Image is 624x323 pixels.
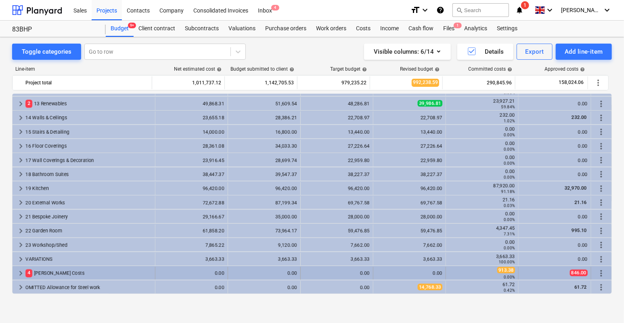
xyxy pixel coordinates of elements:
small: 0.03% [504,203,515,208]
span: keyboard_arrow_right [16,155,25,165]
div: 3,663.33 [449,254,515,265]
div: 7,865.22 [159,242,224,248]
div: 21.16 [449,197,515,208]
div: 23,927.21 [449,98,515,109]
span: keyboard_arrow_right [16,170,25,179]
span: More actions [597,198,606,208]
span: 21.16 [574,199,588,205]
div: 61.72 [449,282,515,293]
div: 0.00 [377,271,442,276]
div: 1,142,705.53 [228,76,294,89]
i: keyboard_arrow_down [602,5,612,15]
span: 232.00 [571,115,588,120]
button: Visible columns:6/14 [364,44,451,60]
div: 35,000.00 [231,214,297,220]
div: 38,227.37 [304,172,370,177]
div: 27,226.64 [304,143,370,149]
div: 87,920.00 [449,183,515,194]
div: 0.00 [522,214,588,220]
span: keyboard_arrow_right [16,99,25,109]
span: 1 [454,23,462,28]
div: 28,000.00 [377,214,442,220]
span: help [578,67,585,72]
iframe: Chat Widget [584,284,624,323]
span: keyboard_arrow_right [16,127,25,137]
span: help [506,67,512,72]
div: 23 Workshop/Shed [25,239,152,252]
div: 0.00 [449,211,515,222]
div: 83BHP [12,25,96,34]
small: 91.18% [501,189,515,194]
div: 49,868.31 [159,101,224,107]
div: 69,767.58 [304,200,370,206]
a: Work orders [311,21,351,37]
small: 59.84% [501,105,515,109]
span: keyboard_arrow_right [16,226,25,236]
div: 38,447.37 [159,172,224,177]
div: 22,708.97 [377,115,442,121]
button: Search [452,3,509,17]
button: Add line-item [556,44,612,60]
span: 39,986.81 [418,100,442,107]
span: keyboard_arrow_right [16,240,25,250]
span: More actions [597,240,606,250]
div: 0.00 [304,271,370,276]
span: More actions [597,184,606,193]
span: 61.72 [574,284,588,290]
a: Valuations [224,21,260,37]
a: Settings [492,21,522,37]
span: More actions [597,226,606,236]
span: 992,238.59 [412,79,439,86]
div: Net estimated cost [174,66,222,72]
div: Revised budget [400,66,440,72]
div: Line-item [12,66,153,72]
div: Income [375,21,404,37]
span: More actions [597,212,606,222]
div: 7,662.00 [377,242,442,248]
div: 4,347.45 [449,225,515,237]
div: 96,420.00 [304,186,370,191]
span: More actions [597,155,606,165]
div: 0.00 [304,285,370,290]
div: [PERSON_NAME] Costs [25,267,152,280]
div: 72,672.88 [159,200,224,206]
div: 22,959.80 [377,157,442,163]
button: Details [457,44,513,60]
span: keyboard_arrow_right [16,268,25,278]
span: help [288,67,294,72]
i: Knowledge base [436,5,444,15]
span: More actions [597,170,606,179]
div: Budget submitted to client [230,66,294,72]
a: Budget9+ [106,21,134,37]
span: 4 [271,5,279,10]
a: Cash flow [404,21,438,37]
div: Toggle categories [22,46,71,57]
a: Files1 [438,21,459,37]
span: keyboard_arrow_right [16,184,25,193]
span: More actions [597,141,606,151]
div: 14 Walls & Ceilings [25,111,152,124]
button: Toggle categories [12,44,81,60]
div: 0.00 [449,126,515,138]
span: 158,024.06 [558,79,584,86]
div: 0.00 [522,143,588,149]
div: 27,226.64 [377,143,442,149]
i: notifications [515,5,523,15]
div: 16,800.00 [231,129,297,135]
div: 19 Kitchen [25,182,152,195]
span: 995.10 [571,228,588,233]
span: 2 [25,100,32,107]
div: 0.00 [231,271,297,276]
div: 14,000.00 [159,129,224,135]
div: 48,286.81 [304,101,370,107]
div: 20 External Works [25,196,152,209]
div: 96,420.00 [377,186,442,191]
div: 13,440.00 [304,129,370,135]
div: Add line-item [565,46,603,57]
div: Export [526,46,544,57]
span: 846.00 [570,270,588,276]
div: 0.00 [159,271,224,276]
span: search [456,7,463,13]
div: 232.00 [449,112,515,124]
